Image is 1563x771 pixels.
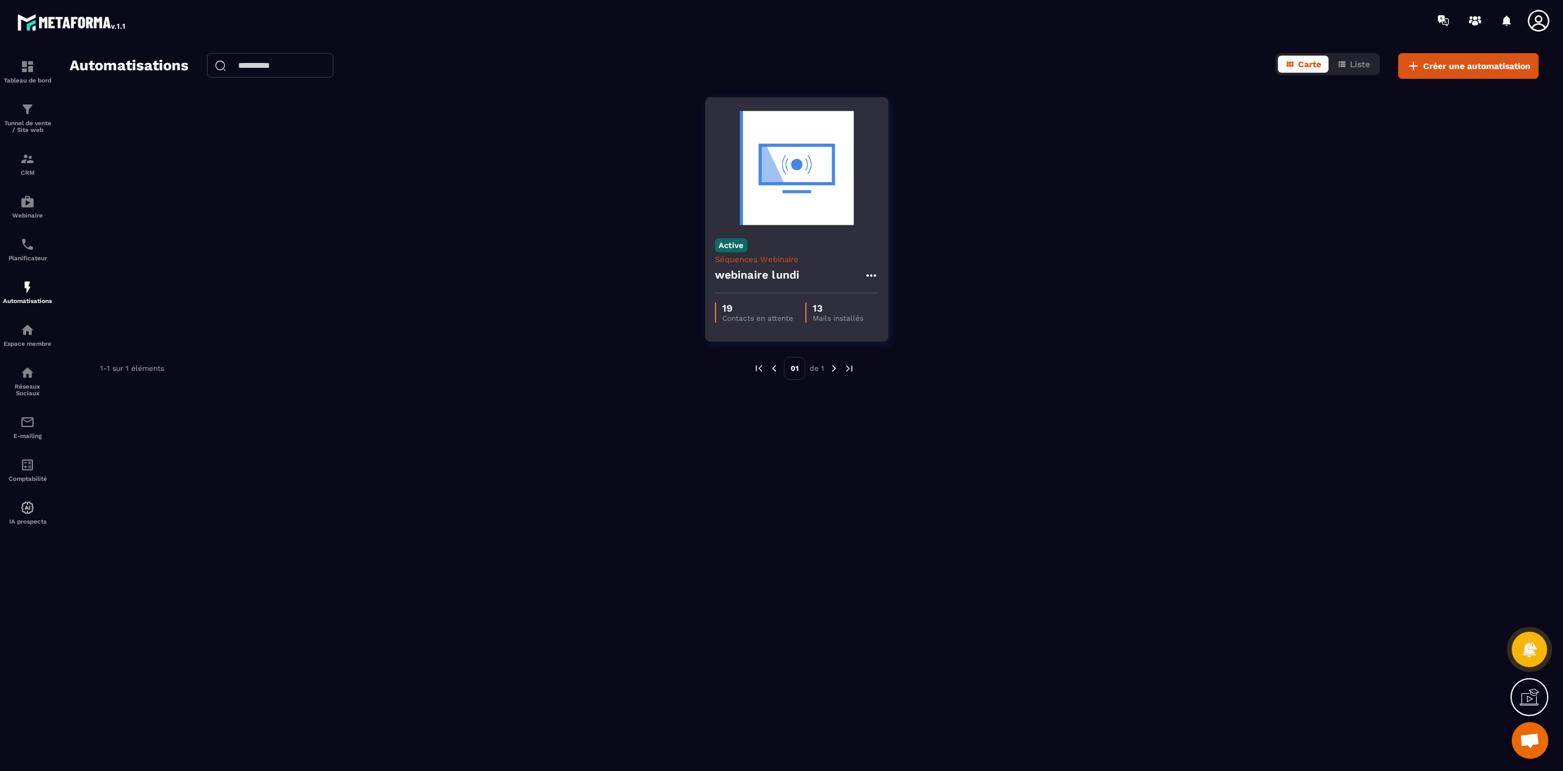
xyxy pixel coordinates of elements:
h2: Automatisations [70,53,189,79]
span: Carte [1298,59,1321,69]
img: automation-background [715,107,879,229]
a: automationsautomationsWebinaire [3,185,52,228]
p: de 1 [810,364,824,373]
p: Mails installés [813,314,863,323]
img: automations [20,323,35,337]
h4: webinaire lundi [715,266,800,283]
a: emailemailE-mailing [3,406,52,448]
img: prev [769,363,780,374]
img: formation [20,102,35,117]
a: automationsautomationsAutomatisations [3,271,52,313]
img: logo [17,11,127,33]
p: 01 [784,357,805,380]
p: 1-1 sur 1 éléments [100,364,164,373]
p: Planificateur [3,255,52,261]
p: Active [715,238,747,252]
button: Liste [1330,56,1377,73]
p: Séquences Webinaire [715,255,879,264]
img: prev [753,363,764,374]
p: IA prospects [3,518,52,525]
p: 19 [722,302,793,314]
img: scheduler [20,237,35,252]
button: Carte [1278,56,1329,73]
p: Tunnel de vente / Site web [3,120,52,133]
p: E-mailing [3,433,52,439]
p: CRM [3,169,52,176]
p: Webinaire [3,212,52,219]
img: next [844,363,855,374]
img: automations [20,500,35,515]
p: Espace membre [3,340,52,347]
img: accountant [20,458,35,472]
img: formation [20,152,35,166]
img: automations [20,280,35,294]
span: Créer une automatisation [1423,60,1531,72]
a: Ouvrir le chat [1512,722,1548,759]
p: Contacts en attente [722,314,793,323]
img: automations [20,194,35,209]
p: Automatisations [3,298,52,304]
p: Comptabilité [3,475,52,482]
a: formationformationTableau de bord [3,50,52,93]
button: Créer une automatisation [1398,53,1539,79]
a: social-networksocial-networkRéseaux Sociaux [3,356,52,406]
p: Tableau de bord [3,77,52,84]
img: social-network [20,365,35,380]
a: formationformationTunnel de vente / Site web [3,93,52,142]
a: accountantaccountantComptabilité [3,448,52,491]
a: formationformationCRM [3,142,52,185]
p: 13 [813,302,863,314]
a: automationsautomationsEspace membre [3,313,52,356]
p: Réseaux Sociaux [3,383,52,396]
img: next [829,363,840,374]
img: email [20,415,35,429]
img: formation [20,59,35,74]
a: schedulerschedulerPlanificateur [3,228,52,271]
span: Liste [1350,59,1370,69]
